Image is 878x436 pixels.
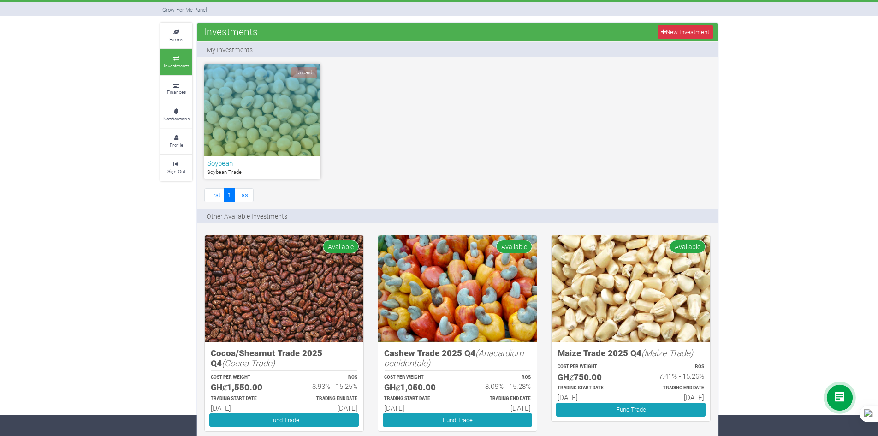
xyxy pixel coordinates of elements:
p: Estimated Trading End Date [466,395,531,402]
p: ROS [292,374,357,381]
img: growforme image [378,235,537,342]
h6: [DATE] [639,393,704,401]
h5: GHȼ1,050.00 [384,382,449,393]
i: (Anacardium occidentale) [384,347,524,369]
small: Finances [167,89,186,95]
p: Soybean Trade [207,168,318,176]
i: (Cocoa Trade) [222,357,275,369]
p: COST PER WEIGHT [558,364,623,370]
nav: Page Navigation [204,188,254,202]
small: Farms [169,36,183,42]
h6: [DATE] [211,404,276,412]
small: Sign Out [167,168,185,174]
a: Notifications [160,102,192,128]
h5: GHȼ1,550.00 [211,382,276,393]
span: Available [323,240,359,253]
a: New Investment [658,25,713,39]
p: Estimated Trading End Date [639,385,704,392]
img: growforme image [552,235,710,342]
p: ROS [466,374,531,381]
a: Last [234,188,254,202]
h5: GHȼ750.00 [558,372,623,382]
small: Investments [164,62,189,69]
i: (Maize Trade) [641,347,693,358]
p: Estimated Trading Start Date [211,395,276,402]
h6: [DATE] [558,393,623,401]
p: Other Available Investments [207,211,287,221]
h6: 7.41% - 15.26% [639,372,704,380]
p: Estimated Trading Start Date [384,395,449,402]
a: Fund Trade [209,413,359,427]
p: Estimated Trading Start Date [558,385,623,392]
span: Available [496,240,532,253]
a: Unpaid Soybean Soybean Trade [204,64,320,179]
small: Profile [170,142,183,148]
a: Finances [160,76,192,102]
a: Fund Trade [556,403,706,416]
small: Grow For Me Panel [162,6,207,13]
p: COST PER WEIGHT [211,374,276,381]
a: Sign Out [160,155,192,180]
span: Unpaid [291,67,317,78]
a: Farms [160,23,192,48]
img: growforme image [205,235,363,342]
span: Available [670,240,706,253]
p: My Investments [207,45,253,54]
h5: Maize Trade 2025 Q4 [558,348,704,358]
h5: Cocoa/Shearnut Trade 2025 Q4 [211,348,357,369]
a: 1 [224,188,235,202]
span: Investments [202,22,260,41]
h6: 8.09% - 15.28% [466,382,531,390]
p: Estimated Trading End Date [292,395,357,402]
h5: Cashew Trade 2025 Q4 [384,348,531,369]
p: COST PER WEIGHT [384,374,449,381]
h6: [DATE] [466,404,531,412]
a: Investments [160,49,192,75]
a: Fund Trade [383,413,532,427]
h6: Soybean [207,159,318,167]
h6: [DATE] [292,404,357,412]
p: ROS [639,364,704,370]
a: Profile [160,129,192,154]
h6: 8.93% - 15.25% [292,382,357,390]
h6: [DATE] [384,404,449,412]
a: First [204,188,224,202]
small: Notifications [163,115,190,122]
